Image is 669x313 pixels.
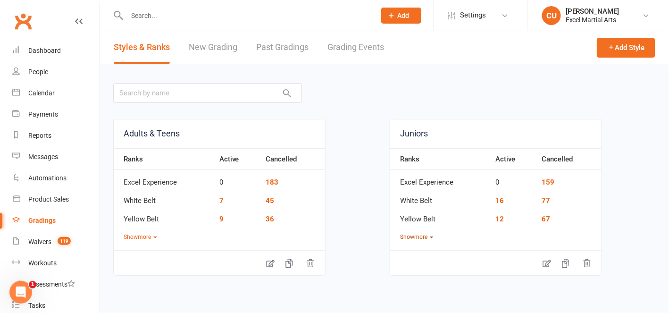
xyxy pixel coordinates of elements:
td: Yellow Belt [114,207,215,225]
div: Waivers [28,238,51,245]
a: Calendar [12,83,100,104]
a: 67 [542,215,551,223]
a: Adults & Teens [114,119,325,148]
button: Add [381,8,421,24]
a: New Grading [189,31,237,64]
a: Payments [12,104,100,125]
a: Dashboard [12,40,100,61]
a: Messages [12,146,100,168]
th: Active [491,148,537,170]
div: Gradings [28,217,56,224]
a: Gradings [12,210,100,231]
div: Calendar [28,89,55,97]
div: CU [542,6,561,25]
div: Dashboard [28,47,61,54]
a: Reports [12,125,100,146]
a: 183 [266,178,278,186]
td: White Belt [114,188,215,207]
span: Add [398,12,410,19]
a: 16 [496,196,504,205]
a: 45 [266,196,274,205]
a: Waivers 119 [12,231,100,253]
div: Assessments [28,280,75,288]
td: White Belt [390,188,491,207]
button: Showmore [400,233,434,242]
a: Automations [12,168,100,189]
th: Cancelled [261,148,325,170]
a: 77 [542,196,551,205]
a: 7 [219,196,224,205]
td: Yellow Belt [390,207,491,225]
td: 0 [491,170,537,188]
th: Active [215,148,261,170]
a: 9 [219,215,224,223]
div: People [28,68,48,76]
div: Reports [28,132,51,139]
a: Assessments [12,274,100,295]
th: Cancelled [537,148,602,170]
span: 119 [58,237,71,245]
a: 36 [266,215,274,223]
button: Add Style [597,38,655,58]
a: Grading Events [327,31,384,64]
th: Ranks [390,148,491,170]
a: Product Sales [12,189,100,210]
span: 1 [29,281,36,288]
a: 12 [496,215,504,223]
iframe: Intercom live chat [9,281,32,304]
td: Excel Experience [114,170,215,188]
a: Past Gradings [256,31,309,64]
div: [PERSON_NAME] [566,7,619,16]
td: Excel Experience [390,170,491,188]
div: Automations [28,174,67,182]
a: Clubworx [11,9,35,33]
div: Product Sales [28,195,69,203]
div: Workouts [28,259,57,267]
a: Styles & Ranks [114,31,170,64]
div: Excel Martial Arts [566,16,619,24]
th: Ranks [114,148,215,170]
div: Payments [28,110,58,118]
a: People [12,61,100,83]
td: 0 [215,170,261,188]
span: Settings [460,5,486,26]
a: 159 [542,178,555,186]
div: Messages [28,153,58,161]
a: Workouts [12,253,100,274]
a: Juniors [390,119,602,148]
input: Search... [124,9,369,22]
div: Tasks [28,302,45,309]
button: Showmore [124,233,157,242]
input: Search by name [113,83,302,103]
